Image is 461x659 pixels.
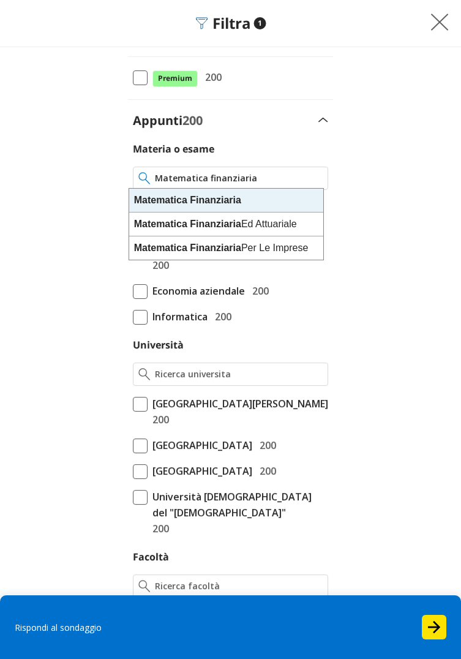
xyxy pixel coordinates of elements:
[190,195,241,205] strong: Finanziaria
[195,17,208,29] img: Filtra filtri mobile
[133,142,214,156] label: Materia o esame
[430,13,449,31] img: Chiudi filtri mobile
[210,309,231,325] span: 200
[134,219,187,229] strong: Matematica
[422,615,446,639] button: Start the survey
[134,243,187,253] strong: Matematica
[255,437,276,453] span: 200
[195,15,266,32] div: Filtra
[190,243,241,253] strong: Finanziaria
[318,118,328,122] img: Apri e chiudi sezione
[134,195,187,205] strong: Matematica
[133,112,203,129] label: Appunti
[148,309,208,325] span: Informatica
[148,521,169,537] span: 200
[148,257,169,273] span: 200
[182,112,203,129] span: 200
[155,172,323,184] input: Ricerca materia o esame
[190,219,241,229] strong: Finanziaria
[133,338,184,352] label: Università
[255,463,276,479] span: 200
[148,437,252,453] span: [GEOGRAPHIC_DATA]
[148,412,169,427] span: 200
[253,17,266,29] span: 1
[148,283,245,299] span: Economia aziendale
[138,580,150,592] img: Ricerca facoltà
[138,368,150,380] img: Ricerca universita
[148,396,328,412] span: [GEOGRAPHIC_DATA][PERSON_NAME]
[129,213,323,236] div: Ed Attuariale
[152,70,198,86] span: Premium
[155,580,323,592] input: Ricerca facoltà
[138,172,150,184] img: Ricerca materia o esame
[148,463,252,479] span: [GEOGRAPHIC_DATA]
[133,550,169,563] label: Facoltà
[155,368,323,380] input: Ricerca universita
[129,236,323,260] div: Per Le Imprese
[247,283,269,299] span: 200
[15,622,339,633] div: Rispondi al sondaggio
[148,489,328,521] span: Università [DEMOGRAPHIC_DATA] del "[DEMOGRAPHIC_DATA]"
[200,69,222,85] span: 200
